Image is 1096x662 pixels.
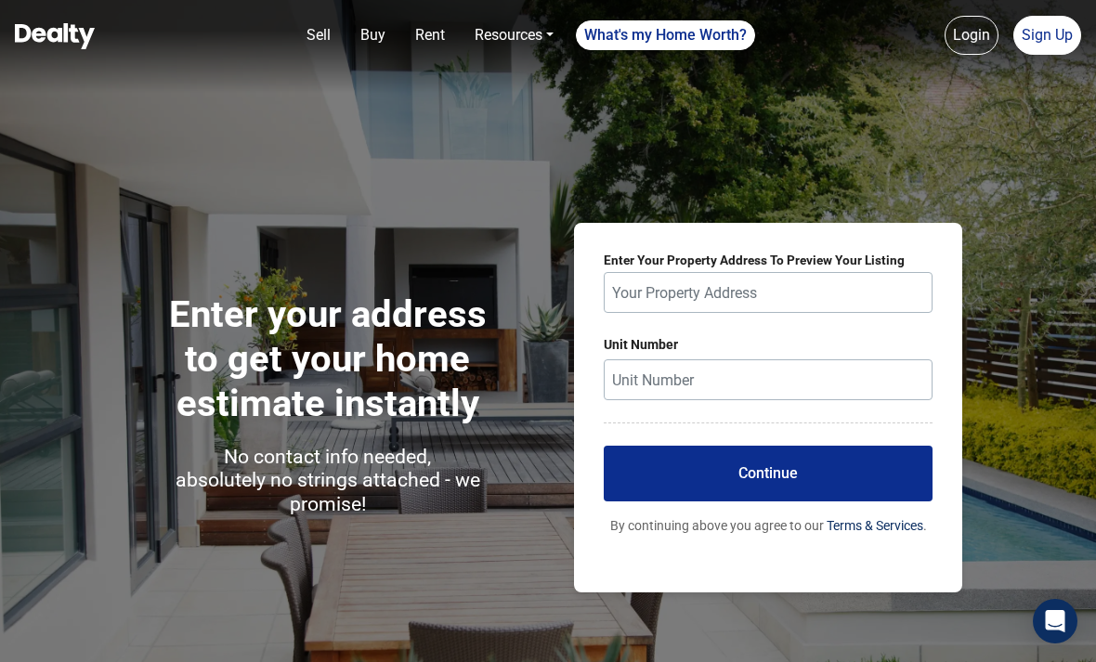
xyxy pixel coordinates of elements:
[945,16,998,55] a: Login
[604,253,933,267] label: Enter Your Property Address To Preview Your Listing
[1033,599,1077,643] div: Open Intercom Messenger
[604,516,933,536] p: By continuing above you agree to our .
[15,23,95,49] img: Dealty - Buy, Sell & Rent Homes
[604,359,933,400] input: Unit Number
[149,292,508,523] h1: Enter your address to get your home estimate instantly
[1013,16,1081,55] a: Sign Up
[576,20,755,50] a: What's my Home Worth?
[467,17,561,54] a: Resources
[604,446,933,501] button: Continue
[299,17,338,54] a: Sell
[604,272,933,313] input: Your Property Address
[408,17,452,54] a: Rent
[604,335,933,355] label: Unit Number
[353,17,393,54] a: Buy
[827,518,923,533] a: Terms & Services
[149,445,508,515] h3: No contact info needed, absolutely no strings attached - we promise!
